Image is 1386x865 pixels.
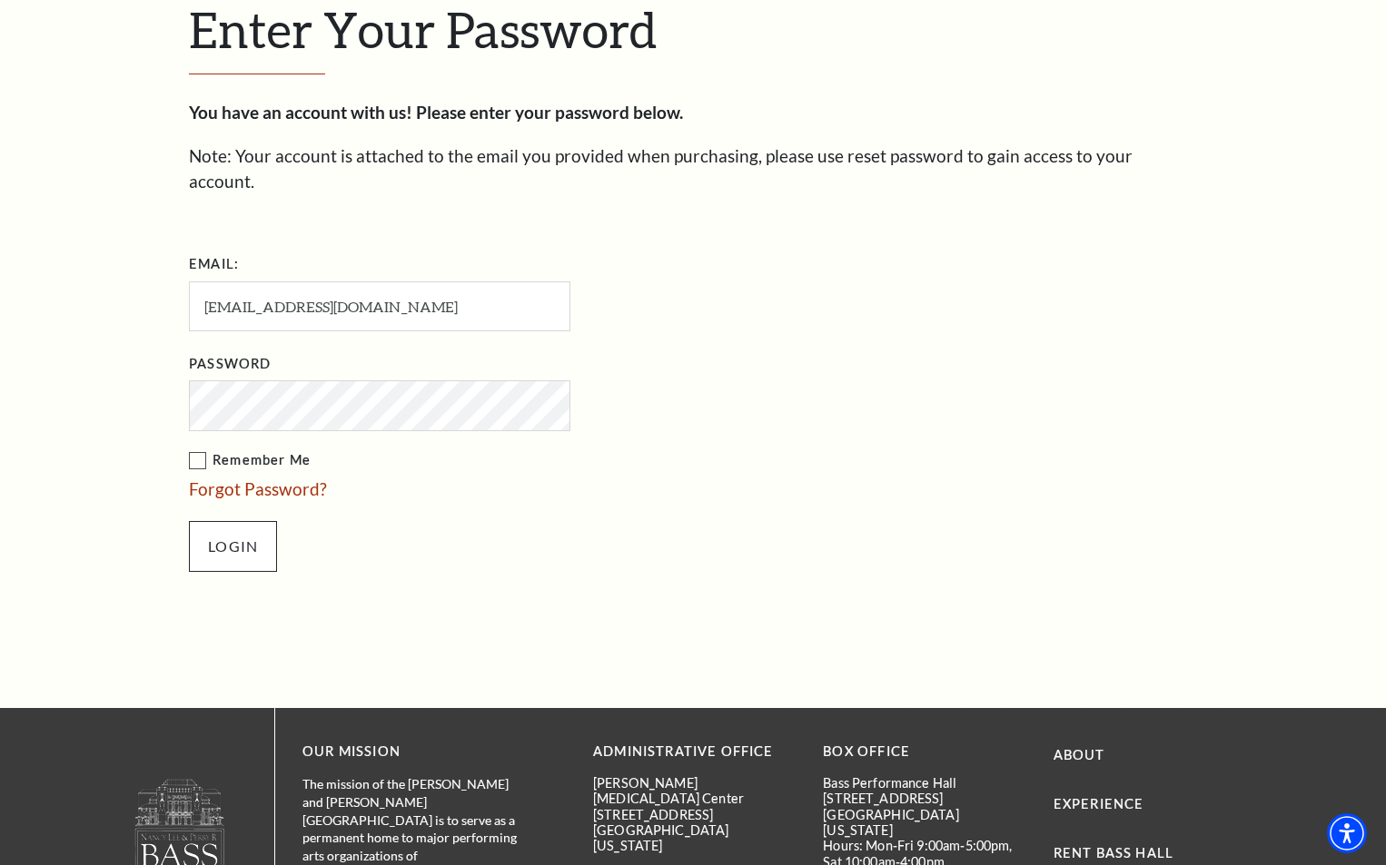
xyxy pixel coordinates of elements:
label: Email: [189,253,239,276]
p: Bass Performance Hall [823,775,1025,791]
p: [STREET_ADDRESS] [593,807,796,822]
p: BOX OFFICE [823,741,1025,763]
strong: You have an account with us! [189,102,412,123]
p: Administrative Office [593,741,796,763]
p: Note: Your account is attached to the email you provided when purchasing, please use reset passwo... [189,143,1197,195]
p: [GEOGRAPHIC_DATA][US_STATE] [593,822,796,854]
a: Forgot Password? [189,478,327,499]
p: OUR MISSION [302,741,530,763]
strong: Please enter your password below. [416,102,683,123]
p: [STREET_ADDRESS] [823,791,1025,806]
label: Remember Me [189,449,752,472]
input: Submit button [189,521,277,572]
input: Required [189,281,570,331]
a: Experience [1054,796,1144,811]
a: Rent Bass Hall [1054,845,1173,860]
label: Password [189,353,271,376]
p: [PERSON_NAME][MEDICAL_DATA] Center [593,775,796,807]
p: [GEOGRAPHIC_DATA][US_STATE] [823,807,1025,839]
a: About [1054,747,1105,762]
div: Accessibility Menu [1327,813,1367,853]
